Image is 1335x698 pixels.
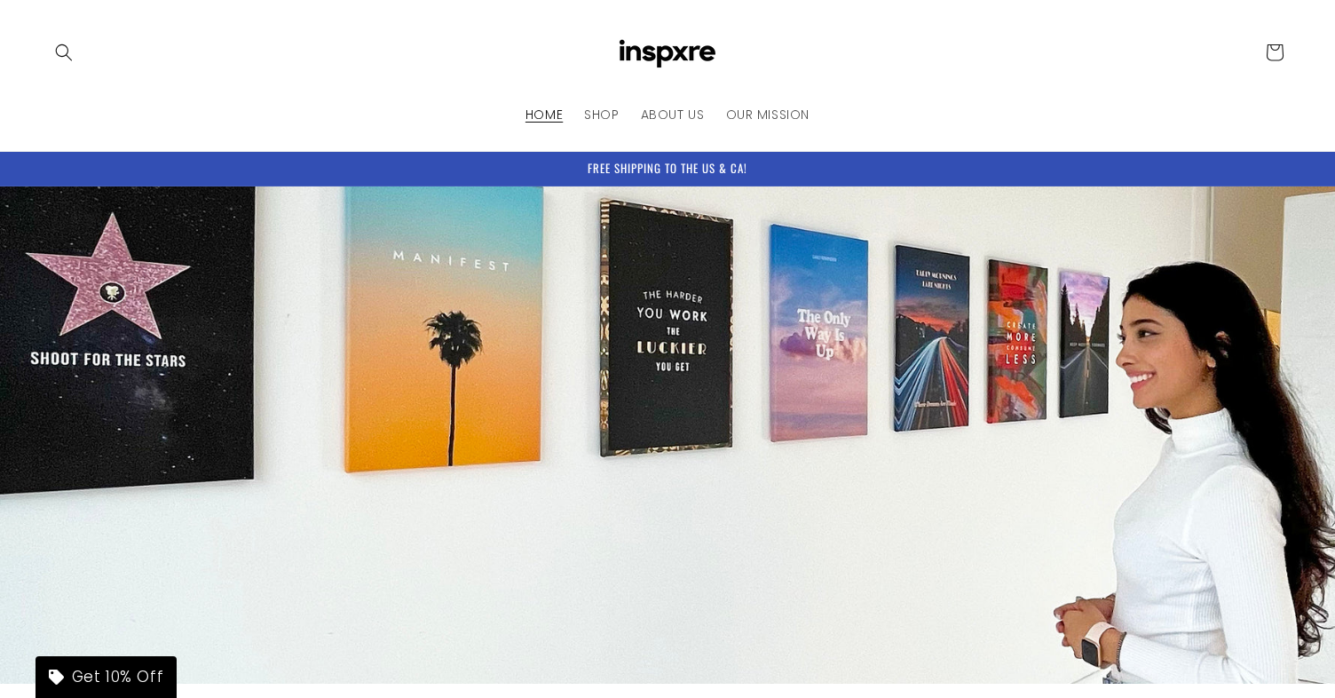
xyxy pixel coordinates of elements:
a: INSPXRE [590,18,746,86]
a: SHOP [573,96,629,133]
a: HOME [515,96,573,133]
div: Get 10% Off [36,656,177,698]
span: OUR MISSION [726,107,810,123]
img: INSPXRE [596,25,739,80]
a: ABOUT US [630,96,715,133]
span: FREE SHIPPING TO THE US & CA! [588,159,747,177]
a: OUR MISSION [715,96,821,133]
span: SHOP [584,107,619,123]
span: HOME [525,107,563,123]
summary: Search [44,33,83,72]
span: ABOUT US [641,107,705,123]
div: Announcement [44,152,1291,186]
